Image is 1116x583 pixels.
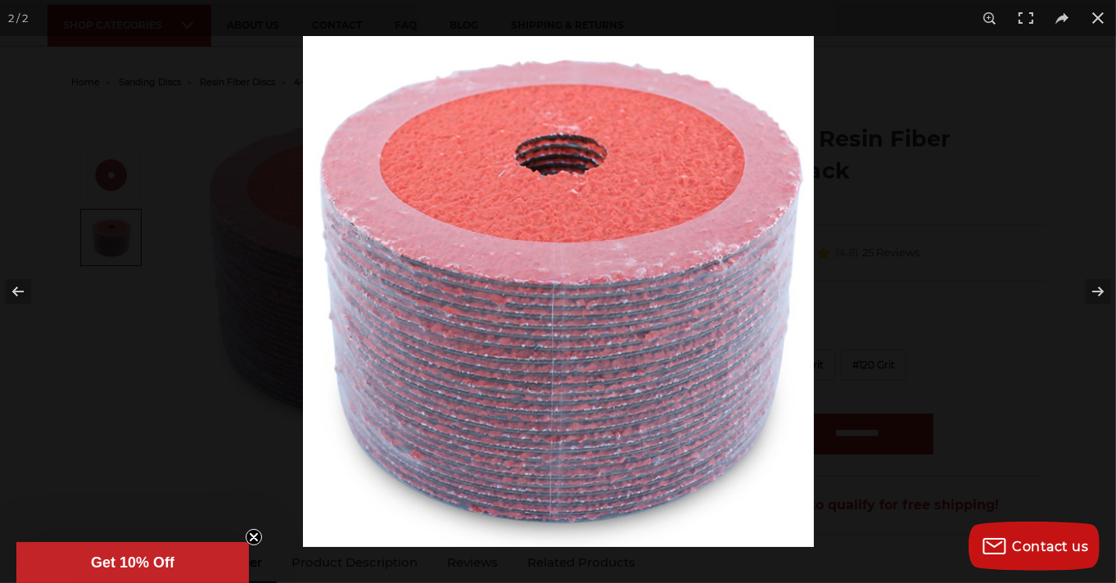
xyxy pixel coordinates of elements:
[1059,251,1116,332] button: Next (arrow right)
[303,36,814,547] img: 4.5_inch_ceramic_resin_fiber_discs__77291.1570196715.jpg
[91,554,174,571] span: Get 10% Off
[246,529,262,545] button: Close teaser
[969,522,1100,571] button: Contact us
[16,542,249,583] div: Get 10% OffClose teaser
[1013,539,1089,554] span: Contact us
